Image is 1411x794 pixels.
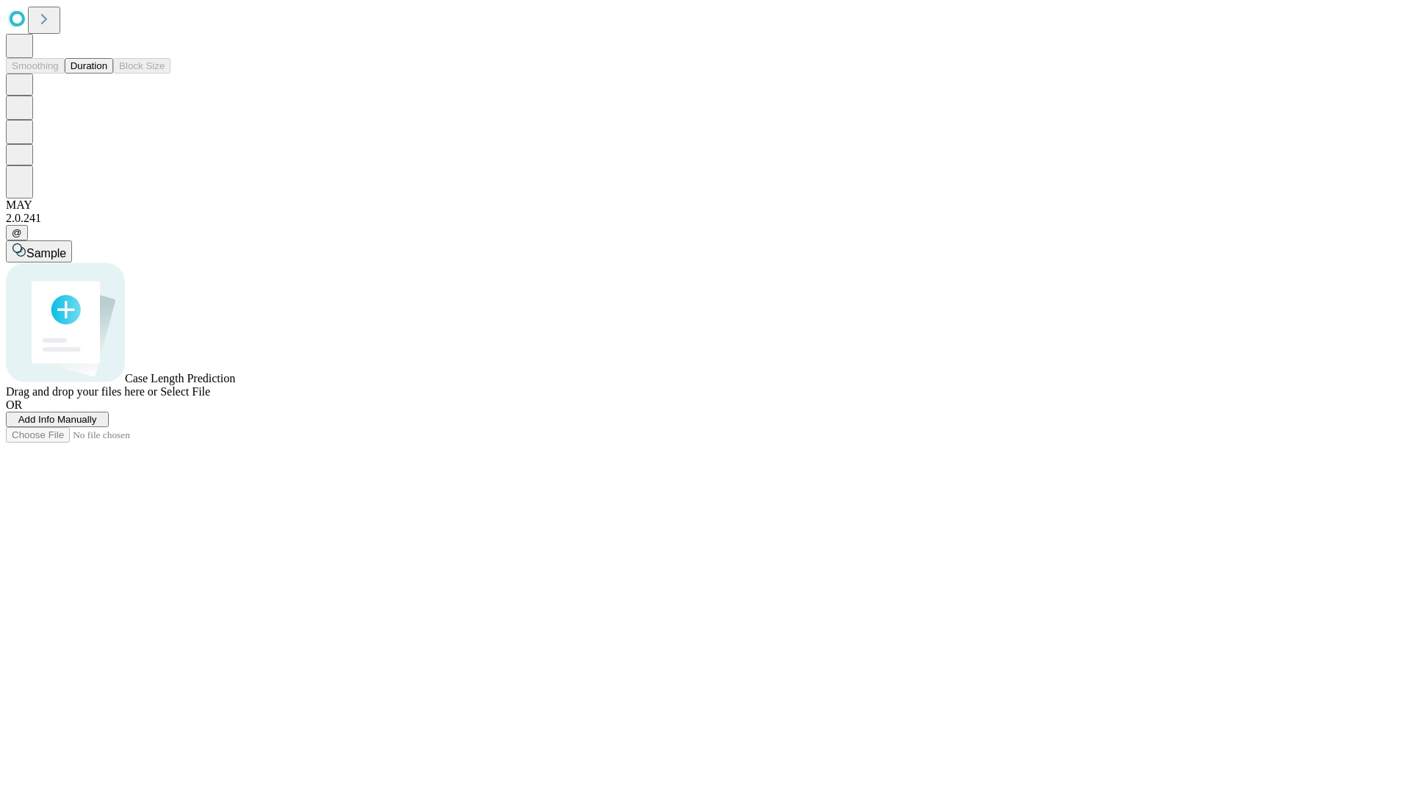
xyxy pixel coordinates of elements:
[6,240,72,262] button: Sample
[12,227,22,238] span: @
[6,385,157,398] span: Drag and drop your files here or
[6,398,22,411] span: OR
[6,198,1405,212] div: MAY
[18,414,97,425] span: Add Info Manually
[113,58,170,74] button: Block Size
[6,58,65,74] button: Smoothing
[6,212,1405,225] div: 2.0.241
[26,247,66,260] span: Sample
[65,58,113,74] button: Duration
[160,385,210,398] span: Select File
[6,225,28,240] button: @
[125,372,235,385] span: Case Length Prediction
[6,412,109,427] button: Add Info Manually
